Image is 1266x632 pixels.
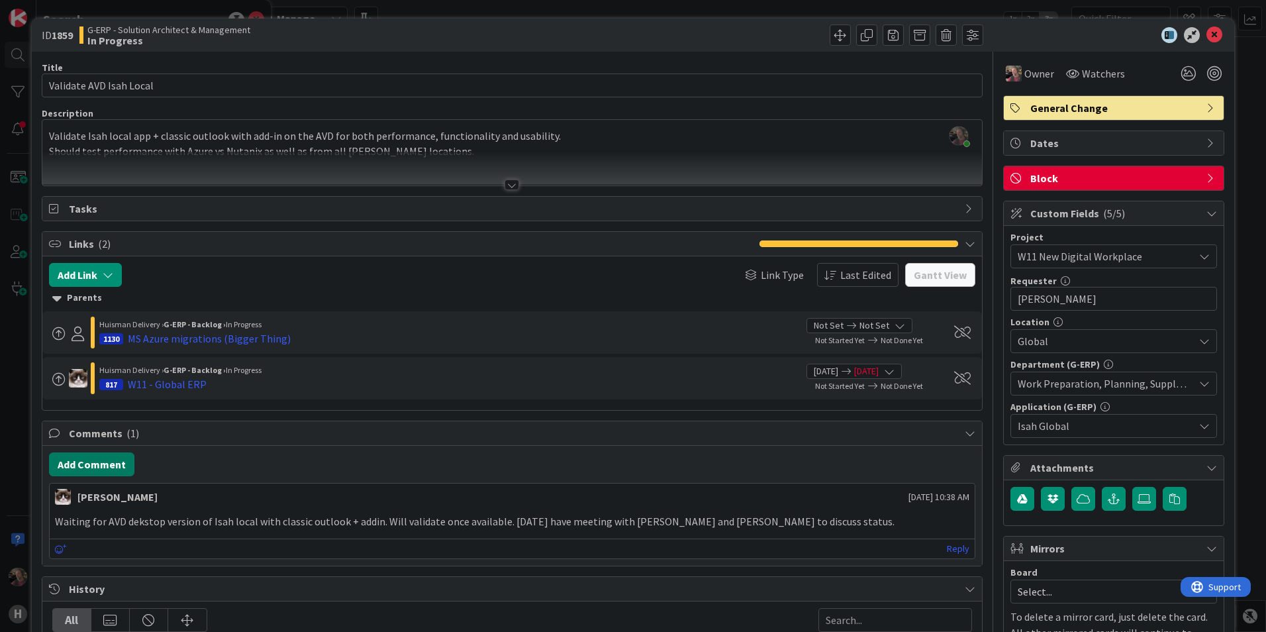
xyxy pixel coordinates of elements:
b: 1859 [52,28,73,42]
span: Isah Global [1018,418,1194,434]
div: All [53,609,91,631]
span: Select... [1018,582,1187,601]
span: Not Done Yet [881,381,923,391]
span: General Change [1030,100,1200,116]
b: G-ERP - Backlog › [164,365,226,375]
span: In Progress [226,319,262,329]
a: Reply [947,541,969,557]
span: Support [28,2,60,18]
span: Not Set [814,319,844,333]
label: Title [42,62,63,74]
span: ( 5/5 ) [1103,207,1125,220]
div: Department (G-ERP) [1010,360,1217,369]
img: Kv [69,369,87,388]
button: Last Edited [817,263,899,287]
span: Comments [69,425,958,441]
b: G-ERP - Backlog › [164,319,226,329]
div: [PERSON_NAME] [77,489,158,505]
p: Validate Isah local app + classic outlook with add-in on the AVD for both performance, functional... [49,129,975,144]
span: ( 2 ) [98,237,111,250]
span: Last Edited [840,267,891,283]
span: Links [69,236,753,252]
span: Custom Fields [1030,205,1200,221]
span: Not Started Yet [815,381,865,391]
div: W11 - Global ERP [128,376,207,392]
span: In Progress [226,365,262,375]
span: Mirrors [1030,541,1200,556]
span: Not Done Yet [881,335,923,345]
div: Application (G-ERP) [1010,402,1217,411]
span: [DATE] 10:38 AM [908,490,969,504]
span: Description [42,107,93,119]
span: Not Started Yet [815,335,865,345]
div: Location [1010,317,1217,327]
div: 817 [99,379,123,390]
span: Huisman Delivery › [99,319,164,329]
span: Tasks [69,201,958,217]
p: Should test performance with Azure vs Nutanix as well as from all [PERSON_NAME] locations. [49,144,975,159]
span: ID [42,27,73,43]
span: Attachments [1030,460,1200,476]
span: Link Type [761,267,804,283]
img: Kv [55,489,71,505]
span: Owner [1024,66,1054,81]
span: [DATE] [854,364,879,378]
div: MS Azure migrations (Bigger Thing) [128,331,291,346]
img: mUQgmzPMbl307rknRjqrXhhrfDoDWjCu.png [950,127,968,145]
input: type card name here... [42,74,983,97]
div: 1130 [99,333,123,344]
span: Board [1010,568,1038,577]
span: Work Preparation, Planning, Supply Chain Management, Fabrication, Finance, Facility, Human Resour... [1018,376,1194,392]
span: Not Set [859,319,889,333]
span: G-ERP - Solution Architect & Management [87,25,250,35]
span: W11 New Digital Workplace [1018,247,1187,266]
button: Add Link [49,263,122,287]
span: Dates [1030,135,1200,151]
span: History [69,581,958,597]
p: Waiting for AVD dekstop version of Isah local with classic outlook + addin. Will validate once av... [55,514,969,529]
span: ( 1 ) [126,427,139,440]
img: BF [1006,66,1022,81]
div: Parents [52,291,972,305]
span: Huisman Delivery › [99,365,164,375]
button: Add Comment [49,452,134,476]
input: Search... [818,608,972,632]
label: Requester [1010,275,1057,287]
button: Gantt View [905,263,975,287]
div: Project [1010,233,1217,242]
span: Block [1030,170,1200,186]
span: [DATE] [814,364,838,378]
span: Watchers [1082,66,1125,81]
span: Global [1018,333,1194,349]
b: In Progress [87,35,250,46]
